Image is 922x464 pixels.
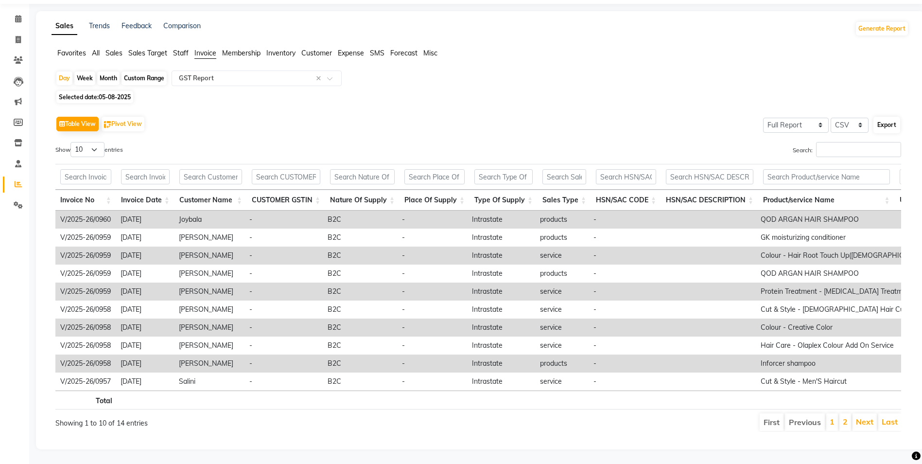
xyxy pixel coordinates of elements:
input: Search: [816,142,901,157]
td: - [397,283,467,301]
td: - [244,301,323,319]
td: Intrastate [467,247,535,265]
td: [DATE] [116,373,174,391]
td: - [244,265,323,283]
a: Comparison [163,21,201,30]
input: Search Product/service Name [763,169,890,184]
td: V/2025-26/0960 [55,211,116,229]
td: [PERSON_NAME] [174,337,244,355]
td: - [589,265,659,283]
th: Sales Type: activate to sort column ascending [538,190,591,211]
span: Invoice [194,49,216,57]
span: Customer [301,49,332,57]
td: - [589,355,659,373]
td: [DATE] [116,229,174,247]
td: - [397,229,467,247]
td: Intrastate [467,373,535,391]
td: B2C [323,229,397,247]
td: service [535,373,589,391]
td: B2C [323,265,397,283]
td: Intrastate [467,283,535,301]
td: Intrastate [467,211,535,229]
td: B2C [323,355,397,373]
td: [DATE] [116,283,174,301]
td: [DATE] [116,319,174,337]
div: Showing 1 to 10 of 14 entries [55,412,400,428]
td: - [244,355,323,373]
td: B2C [323,337,397,355]
td: [PERSON_NAME] [174,247,244,265]
div: Day [56,71,72,85]
td: V/2025-26/0957 [55,373,116,391]
span: SMS [370,49,384,57]
td: [PERSON_NAME] [174,301,244,319]
th: Customer Name: activate to sort column ascending [174,190,247,211]
span: Expense [338,49,364,57]
td: [DATE] [116,337,174,355]
td: Intrastate [467,319,535,337]
td: - [589,283,659,301]
td: - [397,337,467,355]
td: - [589,319,659,337]
td: - [589,337,659,355]
input: Search HSN/SAC DESCRIPTION [666,169,753,184]
span: Membership [222,49,261,57]
button: Table View [56,117,99,131]
span: Forecast [390,49,418,57]
td: - [244,211,323,229]
td: [PERSON_NAME] [174,229,244,247]
th: HSN/SAC DESCRIPTION: activate to sort column ascending [661,190,758,211]
td: - [589,373,659,391]
td: Intrastate [467,301,535,319]
select: Showentries [70,142,104,157]
td: Joybala [174,211,244,229]
td: Intrastate [467,265,535,283]
td: B2C [323,319,397,337]
td: - [244,229,323,247]
td: B2C [323,247,397,265]
td: - [244,283,323,301]
td: products [535,265,589,283]
td: - [244,247,323,265]
td: V/2025-26/0958 [55,355,116,373]
span: Staff [173,49,189,57]
td: V/2025-26/0958 [55,319,116,337]
th: Product/service Name: activate to sort column ascending [758,190,895,211]
button: Export [873,117,900,133]
td: Salini [174,373,244,391]
div: Month [97,71,120,85]
td: V/2025-26/0959 [55,265,116,283]
button: Pivot View [102,117,144,131]
td: [PERSON_NAME] [174,319,244,337]
td: service [535,283,589,301]
span: 05-08-2025 [99,93,131,101]
input: Search Nature Of Supply [330,169,395,184]
input: Search HSN/SAC CODE [596,169,656,184]
th: Total [55,391,117,410]
span: Sales Target [128,49,167,57]
td: - [397,373,467,391]
span: All [92,49,100,57]
td: products [535,355,589,373]
td: - [589,211,659,229]
td: B2C [323,301,397,319]
td: [DATE] [116,247,174,265]
td: B2C [323,211,397,229]
td: Intrastate [467,337,535,355]
span: Sales [105,49,122,57]
td: - [244,319,323,337]
span: Favorites [57,49,86,57]
td: - [244,337,323,355]
td: - [397,247,467,265]
span: Selected date: [56,91,133,103]
span: Clear all [316,73,324,84]
input: Search Customer Name [179,169,242,184]
button: Generate Report [856,22,908,36]
th: Type Of Supply: activate to sort column ascending [470,190,538,211]
th: Invoice No: activate to sort column ascending [55,190,116,211]
td: products [535,229,589,247]
input: Search Type Of Supply [474,169,533,184]
th: Place Of Supply: activate to sort column ascending [400,190,470,211]
a: 1 [830,417,835,427]
td: service [535,247,589,265]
